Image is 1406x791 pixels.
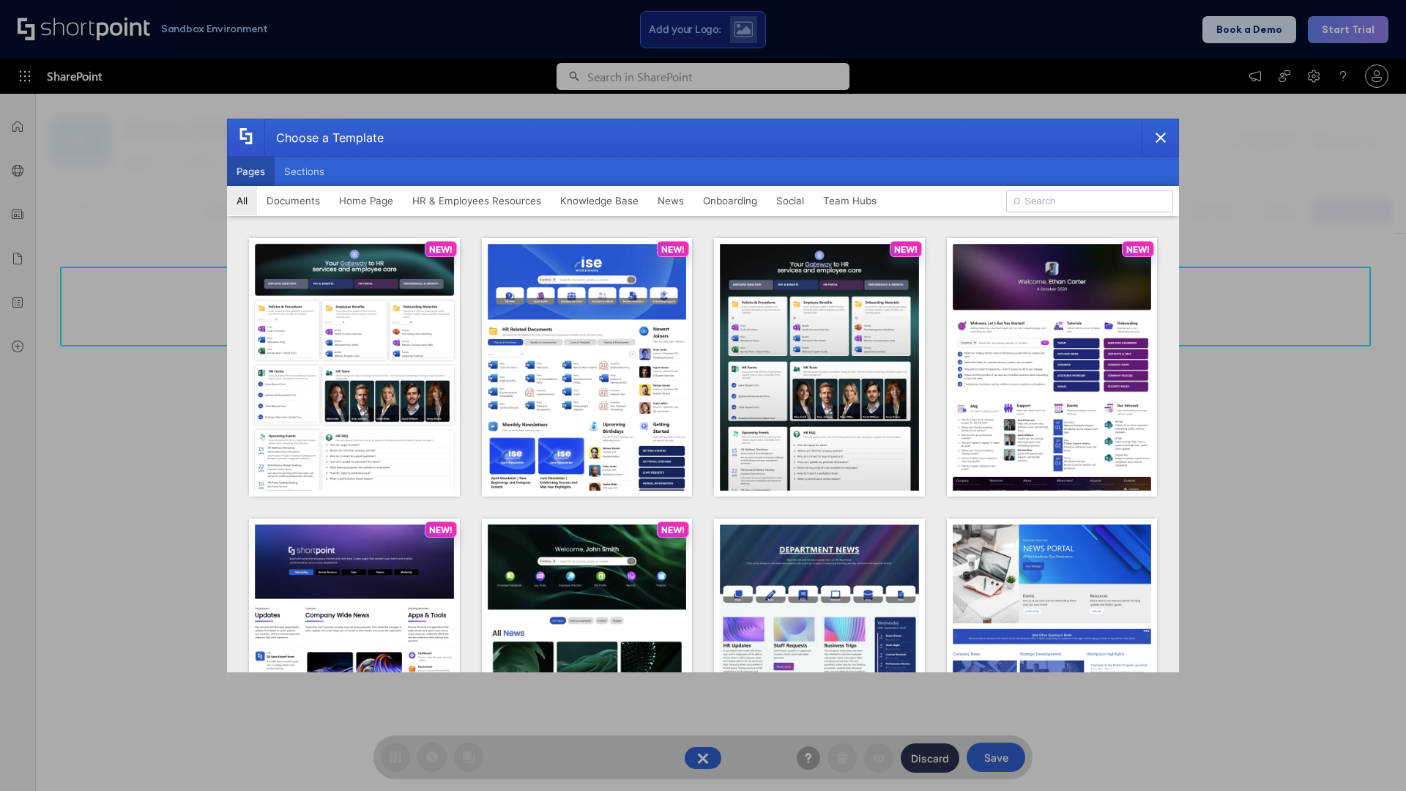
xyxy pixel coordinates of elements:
p: NEW! [661,244,685,255]
p: NEW! [1126,244,1150,255]
div: template selector [227,119,1179,672]
p: NEW! [894,244,918,255]
p: NEW! [661,524,685,535]
iframe: Chat Widget [1333,721,1406,791]
p: NEW! [429,524,453,535]
div: Choose a Template [264,119,384,156]
button: Onboarding [693,186,767,215]
button: Knowledge Base [551,186,648,215]
button: Pages [227,157,275,186]
button: HR & Employees Resources [403,186,551,215]
button: Social [767,186,814,215]
button: News [648,186,693,215]
button: Documents [257,186,330,215]
input: Search [1006,190,1173,212]
button: Sections [275,157,334,186]
button: All [227,186,257,215]
p: NEW! [429,244,453,255]
button: Team Hubs [814,186,886,215]
button: Home Page [330,186,403,215]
